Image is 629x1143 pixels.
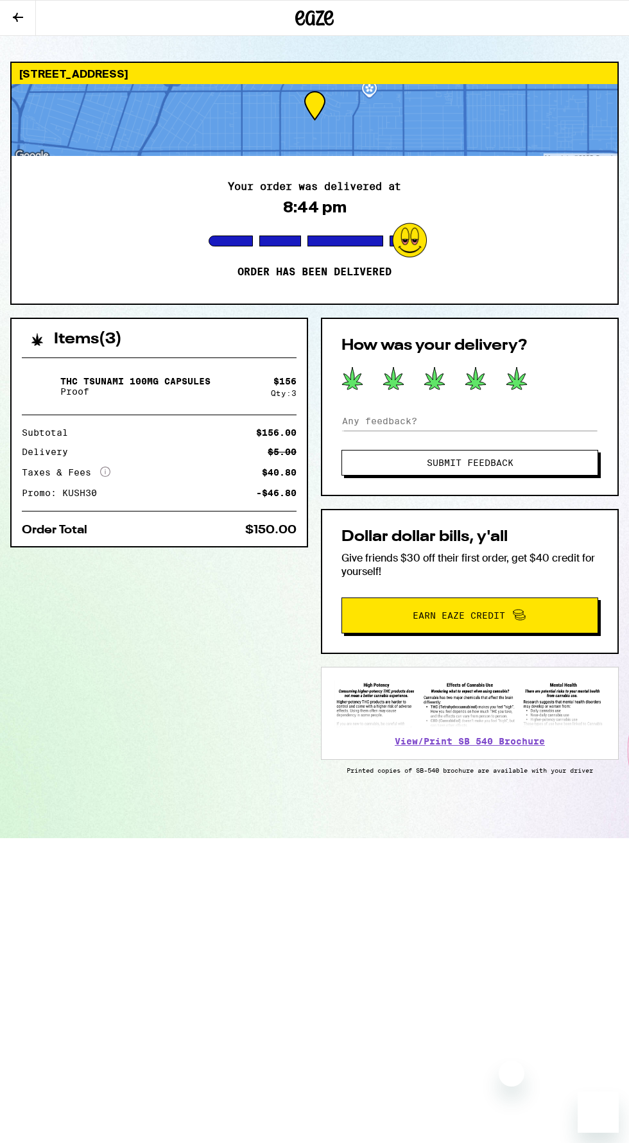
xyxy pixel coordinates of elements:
div: 8:44 pm [283,198,347,216]
button: Earn Eaze Credit [341,597,598,633]
div: $ 156 [273,376,297,386]
h2: Dollar dollar bills, y'all [341,529,598,545]
iframe: Button to launch messaging window [578,1092,619,1133]
h2: How was your delivery? [341,338,598,354]
div: Subtotal [22,428,77,437]
div: Delivery [22,447,77,456]
div: Qty: 3 [271,389,297,397]
h2: Your order was delivered at [228,182,401,192]
div: Promo: KUSH30 [22,488,106,497]
img: THC Tsunami 100mg Capsules [22,368,58,404]
p: THC Tsunami 100mg Capsules [60,376,211,386]
p: Proof [60,386,211,397]
div: [STREET_ADDRESS] [12,63,617,84]
div: $5.00 [268,447,297,456]
button: Submit Feedback [341,450,598,476]
span: Earn Eaze Credit [413,611,505,620]
h2: Items ( 3 ) [54,332,122,347]
div: Order Total [22,524,96,536]
span: Submit Feedback [427,458,513,467]
div: $40.80 [262,468,297,477]
p: Printed copies of SB-540 brochure are available with your driver [321,766,619,774]
div: $156.00 [256,428,297,437]
a: View/Print SB 540 Brochure [395,736,545,746]
p: Order has been delivered [237,266,392,279]
div: -$46.80 [256,488,297,497]
p: Give friends $30 off their first order, get $40 credit for yourself! [341,551,598,578]
iframe: Close message [499,1061,524,1087]
div: Taxes & Fees [22,467,110,478]
input: Any feedback? [341,411,598,431]
div: $150.00 [245,524,297,536]
img: SB 540 Brochure preview [334,680,605,728]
